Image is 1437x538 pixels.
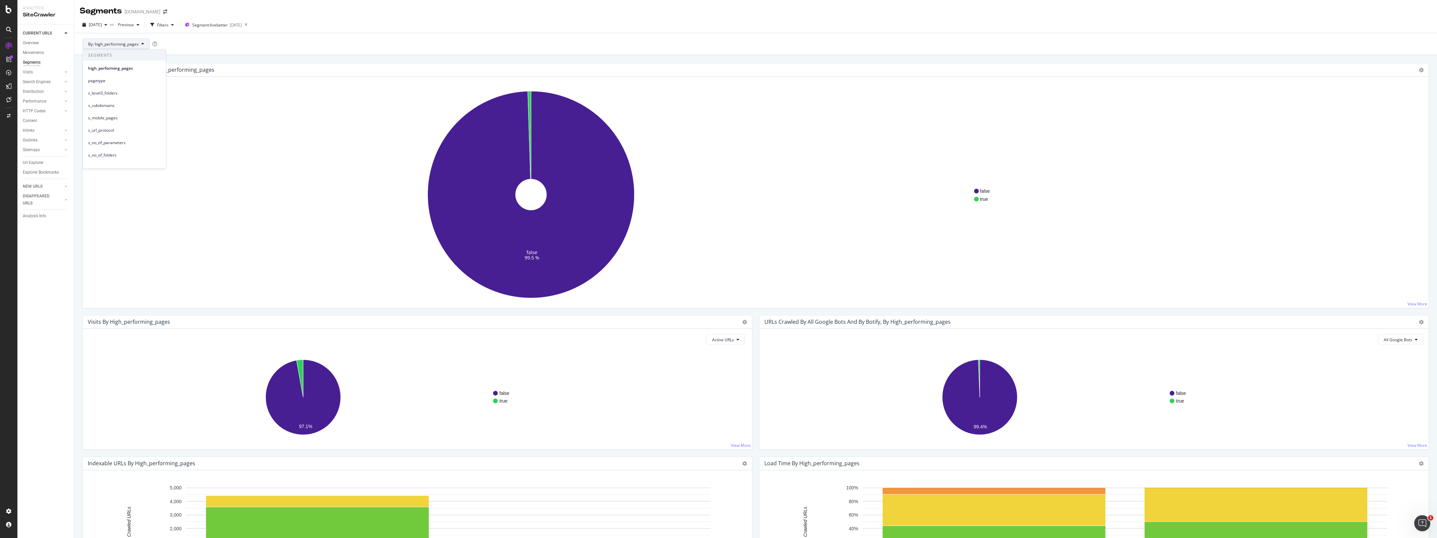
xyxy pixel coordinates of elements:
a: NEW URLS [23,183,63,190]
a: Url Explorer [23,159,69,166]
text: true [499,398,507,404]
div: Url Explorer [23,159,44,166]
span: vs [110,21,115,27]
a: View More [1408,442,1427,448]
a: Segments [23,59,69,66]
button: All Google Bots [1378,334,1423,345]
i: Options [1419,320,1424,324]
text: 99.4% [974,424,987,430]
button: Previous [115,19,142,30]
span: 1 [1428,515,1433,521]
div: Analytics [23,5,69,11]
span: s_url_length [88,164,160,170]
span: true [980,196,990,202]
div: SiteCrawler [23,11,69,19]
span: s_no_of_parameters [88,139,160,145]
div: Visits [23,69,33,76]
span: pagetype [88,77,160,83]
text: 99.5 % [525,254,539,260]
text: 4,000 [170,499,182,504]
span: s_url_protocol [88,127,160,133]
div: Explorer Bookmarks [23,169,59,176]
a: HTTP Codes [23,108,63,115]
div: Overview [23,40,39,47]
div: Sitemaps [23,146,40,154]
div: HTTP Codes [23,108,46,115]
div: [DOMAIN_NAME] [125,8,160,15]
div: Filters [157,22,168,28]
a: Content [23,117,69,124]
div: Analysis Info [23,213,46,220]
iframe: Intercom live chat [1414,515,1430,531]
button: By: high_performing_pages [82,39,150,49]
text: 5,000 [170,485,182,491]
text: 100% [846,485,858,491]
div: Movements [23,49,44,56]
a: Visits [23,69,63,76]
div: Outlinks [23,137,38,144]
h4: URLs Crawled by All Google Bots and by Botify, by high_performing_pages [764,317,951,326]
span: s_mobile_pages [88,115,160,121]
svg: A chart. [765,350,1420,444]
a: Overview [23,40,69,47]
span: s_level3_folders [88,90,160,96]
h4: Visits by high_performing_pages [88,317,170,326]
div: Search Engines [23,78,51,85]
div: Inlinks [23,127,35,134]
div: Performance [23,98,46,105]
span: Previous [115,22,134,27]
span: s_subdomains [88,102,160,108]
svg: A chart. [88,350,743,444]
div: Segments [80,5,122,17]
button: [DATE] [80,19,110,30]
i: Options [742,461,747,466]
text: 97.1% [299,424,313,429]
a: Analysis Info [23,213,69,220]
i: Options [742,320,747,324]
text: 2,000 [170,526,182,531]
a: View More [731,442,751,448]
a: Outlinks [23,137,63,144]
h4: Load Time by high_performing_pages [764,459,860,468]
text: false [499,391,509,396]
a: Movements [23,49,69,56]
span: All Google Bots [1384,337,1412,343]
a: Search Engines [23,78,63,85]
a: Distribution [23,88,63,95]
a: Explorer Bookmarks [23,169,69,176]
button: Active URLs [706,334,745,345]
span: By: high_performing_pages [88,41,139,47]
div: Content [23,117,37,124]
text: 80% [849,499,858,504]
div: Distribution [23,88,44,95]
div: DISAPPEARED URLS [23,193,57,207]
div: NEW URLS [23,183,43,190]
a: CURRENT URLS [23,30,63,37]
button: Segment:livebetter[DATE] [182,19,242,30]
i: Options [1419,68,1424,72]
text: Crawled URLs [803,507,808,537]
a: DISAPPEARED URLS [23,193,63,207]
button: Filters [148,19,177,30]
a: View More [1408,301,1427,307]
text: false [527,249,537,255]
span: Segments [83,50,166,61]
span: Active URLs [712,337,734,343]
text: false [1176,391,1186,396]
span: high_performing_pages [88,65,160,71]
h4: Indexable URLs by high_performing_pages [88,459,195,468]
text: 40% [849,526,858,531]
div: arrow-right-arrow-left [163,9,167,14]
text: 60% [849,512,858,518]
text: true [1176,398,1184,404]
span: 2025 Sep. 21st [89,22,102,27]
text: 3,000 [170,512,182,518]
span: Segment: livebetter [192,22,228,28]
div: [DATE] [230,22,242,28]
i: Options [1419,461,1424,466]
span: s_no_of_folders [88,152,160,158]
a: Inlinks [23,127,63,134]
a: Performance [23,98,63,105]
